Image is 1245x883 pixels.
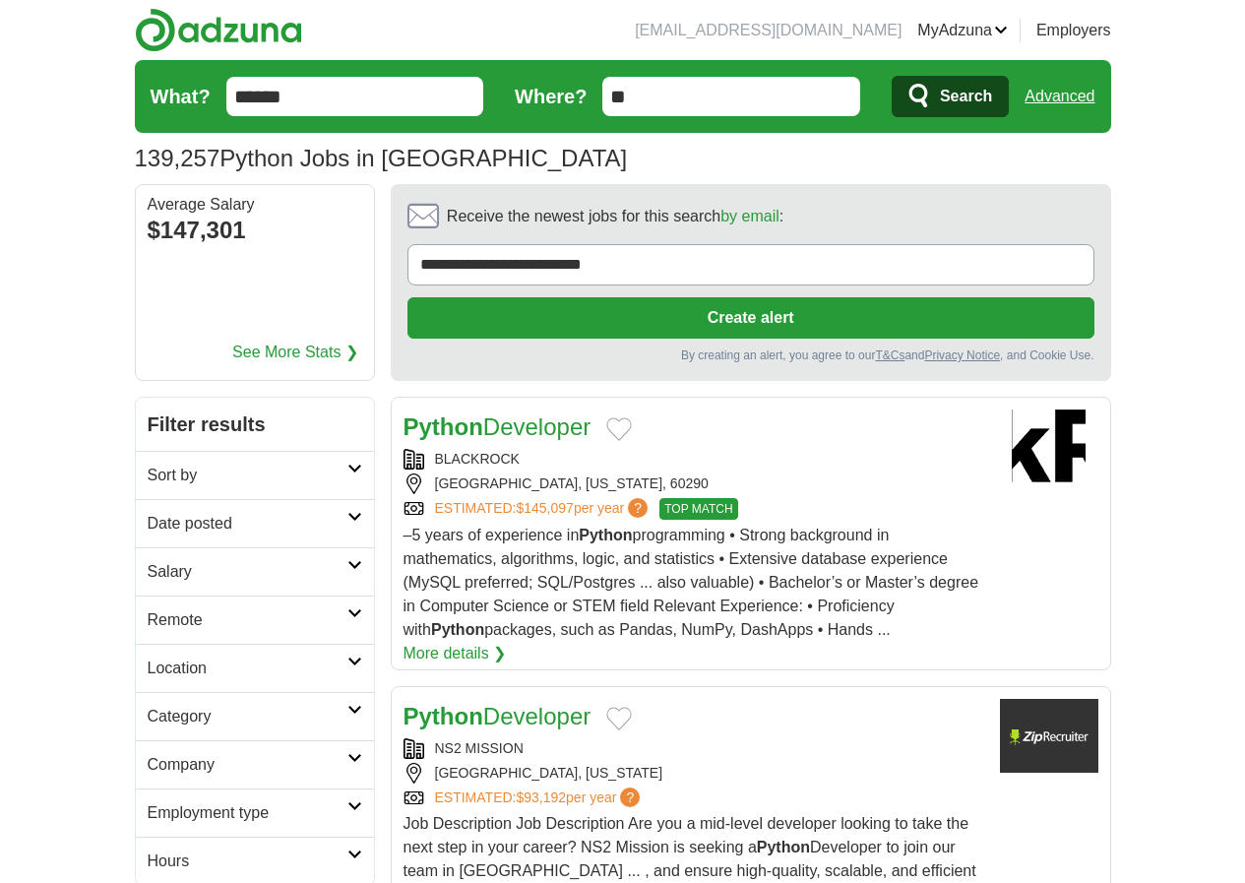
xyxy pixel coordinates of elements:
[148,657,347,680] h2: Location
[151,82,211,111] label: What?
[404,473,984,494] div: [GEOGRAPHIC_DATA], [US_STATE], 60290
[148,753,347,777] h2: Company
[435,451,520,467] a: BLACKROCK
[148,801,347,825] h2: Employment type
[404,413,591,440] a: PythonDeveloper
[148,608,347,632] h2: Remote
[720,208,779,224] a: by email
[404,738,984,759] div: NS2 MISSION
[404,642,507,665] a: More details ❯
[136,644,374,692] a: Location
[404,763,984,784] div: [GEOGRAPHIC_DATA], [US_STATE]
[136,596,374,644] a: Remote
[404,413,483,440] strong: Python
[579,527,632,543] strong: Python
[407,297,1094,339] button: Create alert
[136,788,374,837] a: Employment type
[148,197,362,213] div: Average Salary
[1000,410,1098,483] img: BlackRock logo
[447,205,783,228] span: Receive the newest jobs for this search :
[620,788,640,807] span: ?
[136,547,374,596] a: Salary
[148,464,347,487] h2: Sort by
[1036,19,1111,42] a: Employers
[148,512,347,536] h2: Date posted
[148,705,347,728] h2: Category
[635,19,902,42] li: [EMAIL_ADDRESS][DOMAIN_NAME]
[435,788,645,808] a: ESTIMATED:$93,192per year?
[135,141,220,176] span: 139,257
[135,145,628,171] h1: Python Jobs in [GEOGRAPHIC_DATA]
[757,839,810,855] strong: Python
[659,498,737,520] span: TOP MATCH
[924,348,1000,362] a: Privacy Notice
[136,692,374,740] a: Category
[148,213,362,248] div: $147,301
[136,398,374,451] h2: Filter results
[135,8,302,52] img: Adzuna logo
[606,707,632,730] button: Add to favorite jobs
[407,347,1094,364] div: By creating an alert, you agree to our and , and Cookie Use.
[1025,77,1094,116] a: Advanced
[940,77,992,116] span: Search
[404,703,591,729] a: PythonDeveloper
[136,740,374,788] a: Company
[875,348,904,362] a: T&Cs
[404,527,979,638] span: –5 years of experience in programming • Strong background in mathematics, algorithms, logic, and ...
[136,499,374,547] a: Date posted
[628,498,648,518] span: ?
[431,621,484,638] strong: Python
[136,451,374,499] a: Sort by
[606,417,632,441] button: Add to favorite jobs
[516,500,573,516] span: $145,097
[404,703,483,729] strong: Python
[232,341,358,364] a: See More Stats ❯
[1000,699,1098,773] img: Company logo
[516,789,566,805] span: $93,192
[917,19,1008,42] a: MyAdzuna
[148,560,347,584] h2: Salary
[435,498,653,520] a: ESTIMATED:$145,097per year?
[892,76,1009,117] button: Search
[148,850,347,873] h2: Hours
[515,82,587,111] label: Where?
